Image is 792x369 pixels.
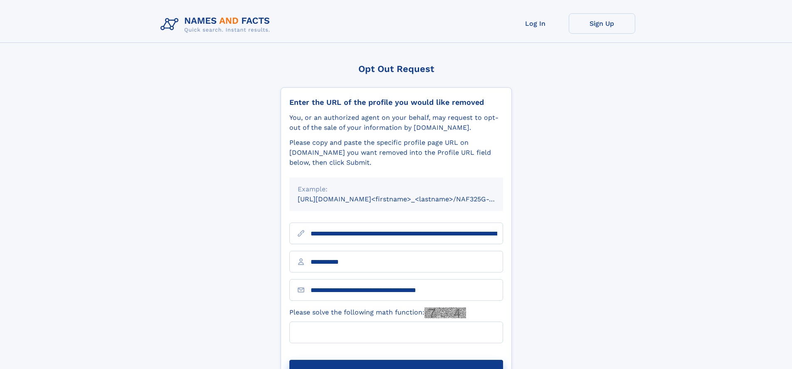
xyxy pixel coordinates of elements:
[569,13,635,34] a: Sign Up
[502,13,569,34] a: Log In
[157,13,277,36] img: Logo Names and Facts
[298,184,495,194] div: Example:
[289,98,503,107] div: Enter the URL of the profile you would like removed
[298,195,519,203] small: [URL][DOMAIN_NAME]<firstname>_<lastname>/NAF325G-xxxxxxxx
[281,64,512,74] div: Opt Out Request
[289,113,503,133] div: You, or an authorized agent on your behalf, may request to opt-out of the sale of your informatio...
[289,138,503,168] div: Please copy and paste the specific profile page URL on [DOMAIN_NAME] you want removed into the Pr...
[289,307,466,318] label: Please solve the following math function:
